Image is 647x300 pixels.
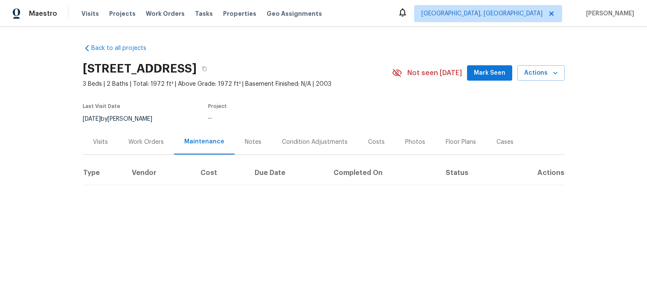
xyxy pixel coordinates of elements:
span: Maestro [29,9,57,18]
button: Mark Seen [467,65,512,81]
span: Project [208,104,227,109]
th: Cost [194,161,248,185]
h2: [STREET_ADDRESS] [83,64,197,73]
div: Notes [245,138,261,146]
div: Visits [93,138,108,146]
th: Completed On [327,161,438,185]
span: Actions [524,68,558,79]
button: Copy Address [197,61,212,76]
div: by [PERSON_NAME] [83,114,162,124]
span: [DATE] [83,116,101,122]
span: Work Orders [146,9,185,18]
span: [PERSON_NAME] [583,9,634,18]
div: Maintenance [184,137,224,146]
span: Geo Assignments [267,9,322,18]
div: Photos [405,138,425,146]
span: 3 Beds | 2 Baths | Total: 1972 ft² | Above Grade: 1972 ft² | Basement Finished: N/A | 2003 [83,80,392,88]
span: Mark Seen [474,68,505,79]
div: ... [208,114,372,120]
div: Condition Adjustments [282,138,348,146]
div: Work Orders [128,138,164,146]
span: Properties [223,9,256,18]
a: Back to all projects [83,44,165,52]
div: Costs [368,138,385,146]
span: Visits [81,9,99,18]
span: Not seen [DATE] [407,69,462,77]
th: Type [83,161,125,185]
span: Projects [109,9,136,18]
span: [GEOGRAPHIC_DATA], [GEOGRAPHIC_DATA] [421,9,543,18]
div: Floor Plans [446,138,476,146]
th: Due Date [248,161,327,185]
th: Vendor [125,161,194,185]
th: Status [439,161,504,185]
div: Cases [496,138,514,146]
span: Last Visit Date [83,104,120,109]
button: Actions [517,65,565,81]
span: Tasks [195,11,213,17]
th: Actions [504,161,565,185]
